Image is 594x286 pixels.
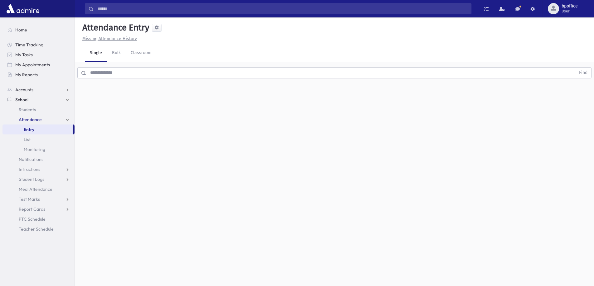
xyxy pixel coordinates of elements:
u: Missing Attendance History [82,36,137,41]
span: Student Logs [19,176,44,182]
span: Infractions [19,166,40,172]
span: PTC Schedule [19,216,46,222]
a: My Appointments [2,60,75,70]
span: Meal Attendance [19,186,52,192]
a: Single [85,45,107,62]
span: bpoffice [562,4,578,9]
a: My Tasks [2,50,75,60]
a: Time Tracking [2,40,75,50]
span: Attendance [19,117,42,122]
span: Notifications [19,157,43,162]
input: Search [94,3,471,14]
a: Entry [2,124,73,134]
a: Test Marks [2,194,75,204]
span: List [24,137,31,142]
span: Students [19,107,36,112]
span: User [562,9,578,14]
a: PTC Schedule [2,214,75,224]
a: Missing Attendance History [80,36,137,41]
a: Bulk [107,45,126,62]
a: Classroom [126,45,157,62]
span: Entry [24,127,34,132]
a: Teacher Schedule [2,224,75,234]
span: Home [15,27,27,33]
button: Find [575,68,591,78]
a: Notifications [2,154,75,164]
h5: Attendance Entry [80,22,149,33]
a: Infractions [2,164,75,174]
a: Home [2,25,75,35]
a: Student Logs [2,174,75,184]
a: List [2,134,75,144]
span: School [15,97,28,102]
a: Monitoring [2,144,75,154]
span: Teacher Schedule [19,226,54,232]
span: My Tasks [15,52,33,58]
span: Time Tracking [15,42,43,48]
span: Report Cards [19,206,45,212]
a: Attendance [2,115,75,124]
img: AdmirePro [5,2,41,15]
a: Accounts [2,85,75,95]
a: Students [2,105,75,115]
span: Monitoring [24,147,45,152]
a: Meal Attendance [2,184,75,194]
a: My Reports [2,70,75,80]
span: Accounts [15,87,33,92]
a: School [2,95,75,105]
span: Test Marks [19,196,40,202]
span: My Appointments [15,62,50,68]
a: Report Cards [2,204,75,214]
span: My Reports [15,72,38,77]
